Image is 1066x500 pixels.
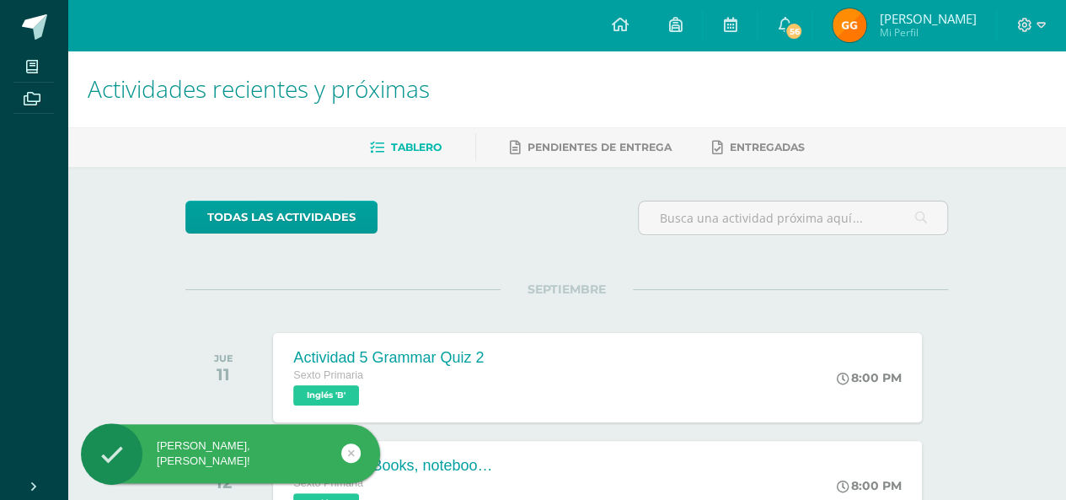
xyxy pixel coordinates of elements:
a: Tablero [370,134,442,161]
div: 8:00 PM [837,370,902,385]
span: Tablero [391,141,442,153]
a: Entregadas [712,134,805,161]
span: Sexto Primaria [293,369,363,381]
span: [PERSON_NAME] [879,10,976,27]
span: Actividades recientes y próximas [88,73,430,105]
div: Actividad 5 Grammar Quiz 2 [293,349,484,367]
input: Busca una actividad próxima aquí... [639,202,947,234]
span: Entregadas [730,141,805,153]
div: 11 [214,364,233,384]
span: Inglés 'B' [293,385,359,406]
span: 56 [785,22,803,40]
span: Pendientes de entrega [528,141,672,153]
div: JUE [214,352,233,364]
a: Pendientes de entrega [510,134,672,161]
div: [PERSON_NAME], [PERSON_NAME]! [81,438,380,469]
span: Mi Perfil [879,25,976,40]
span: SEPTIEMBRE [501,282,633,297]
img: 3ac5bba4c81b68d6ba913679f05c691b.png [833,8,866,42]
a: todas las Actividades [185,201,378,234]
div: 8:00 PM [837,478,902,493]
